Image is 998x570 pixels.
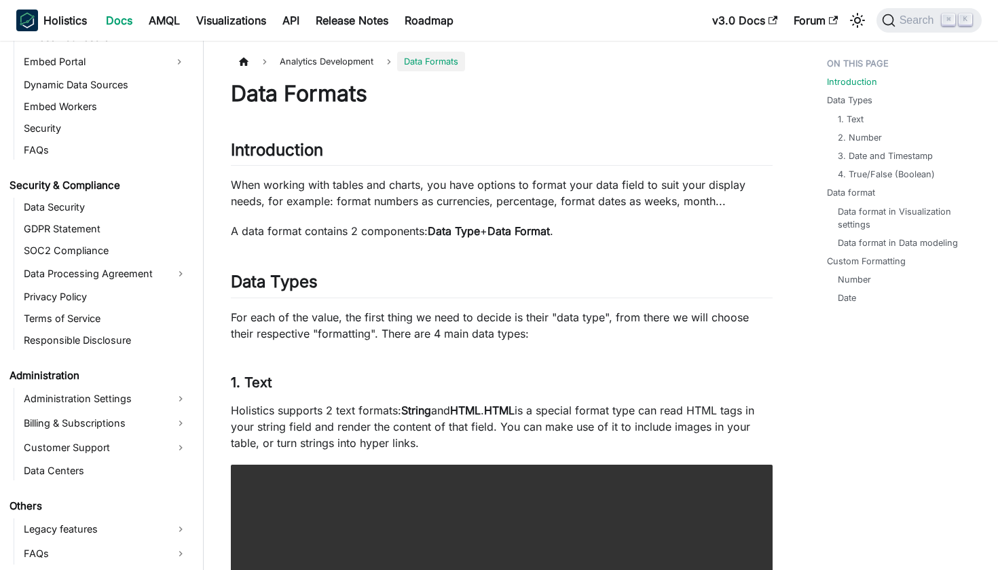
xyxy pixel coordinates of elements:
a: 4. True/False (Boolean) [838,168,935,181]
a: Data Security [20,198,191,217]
a: Dynamic Data Sources [20,75,191,94]
a: Visualizations [188,10,274,31]
p: When working with tables and charts, you have options to format your data field to suit your disp... [231,177,773,209]
a: Date [838,291,856,304]
a: Privacy Policy [20,287,191,306]
strong: HTML [484,404,515,417]
nav: Breadcrumbs [231,52,773,71]
h2: Introduction [231,140,773,166]
a: Data Types [827,94,872,107]
a: Data Centers [20,461,191,480]
p: For each of the value, the first thing we need to decide is their "data type", from there we will... [231,309,773,342]
span: Data Formats [397,52,465,71]
a: AMQL [141,10,188,31]
button: Expand sidebar category 'Embed Portal' [167,51,191,73]
a: Others [5,497,191,516]
a: 3. Date and Timestamp [838,149,933,162]
a: Administration [5,366,191,385]
h2: Data Types [231,272,773,298]
a: Legacy features [20,518,191,540]
a: Docs [98,10,141,31]
a: Responsible Disclosure [20,331,191,350]
a: v3.0 Docs [704,10,786,31]
a: Data Processing Agreement [20,263,191,285]
a: Customer Support [20,437,191,459]
p: A data format contains 2 components: + . [231,223,773,239]
a: 1. Text [838,113,864,126]
img: Holistics [16,10,38,31]
a: Introduction [827,75,877,88]
a: Administration Settings [20,388,191,410]
span: Search [895,14,942,26]
a: Data format [827,186,875,199]
a: Embed Workers [20,97,191,116]
a: Release Notes [308,10,396,31]
a: Home page [231,52,257,71]
a: FAQs [20,543,191,565]
a: HolisticsHolistics [16,10,87,31]
a: FAQs [20,141,191,160]
a: Custom Formatting [827,255,906,268]
b: Holistics [43,12,87,29]
a: Security & Compliance [5,176,191,195]
a: Embed Portal [20,51,167,73]
a: GDPR Statement [20,219,191,238]
a: Number [838,273,871,286]
strong: HTML [450,404,481,417]
button: Search (Command+K) [876,8,982,33]
a: API [274,10,308,31]
kbd: K [959,14,972,26]
a: Forum [786,10,846,31]
a: Roadmap [396,10,462,31]
a: Billing & Subscriptions [20,412,191,434]
a: Data format in Visualization settings [838,205,972,231]
span: Analytics Development [273,52,380,71]
strong: Data Type [428,224,480,238]
kbd: ⌘ [942,14,955,26]
a: Terms of Service [20,309,191,328]
a: Security [20,119,191,138]
button: Switch between dark and light mode (currently light mode) [847,10,868,31]
h3: 1. Text [231,374,773,391]
a: Data format in Data modeling [838,236,958,249]
a: SOC2 Compliance [20,241,191,260]
p: Holistics supports 2 text formats: and . is a special format type can read HTML tags in your stri... [231,402,773,451]
strong: String [401,404,431,417]
a: 2. Number [838,131,882,144]
h1: Data Formats [231,80,773,107]
strong: Data Format [487,224,550,238]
